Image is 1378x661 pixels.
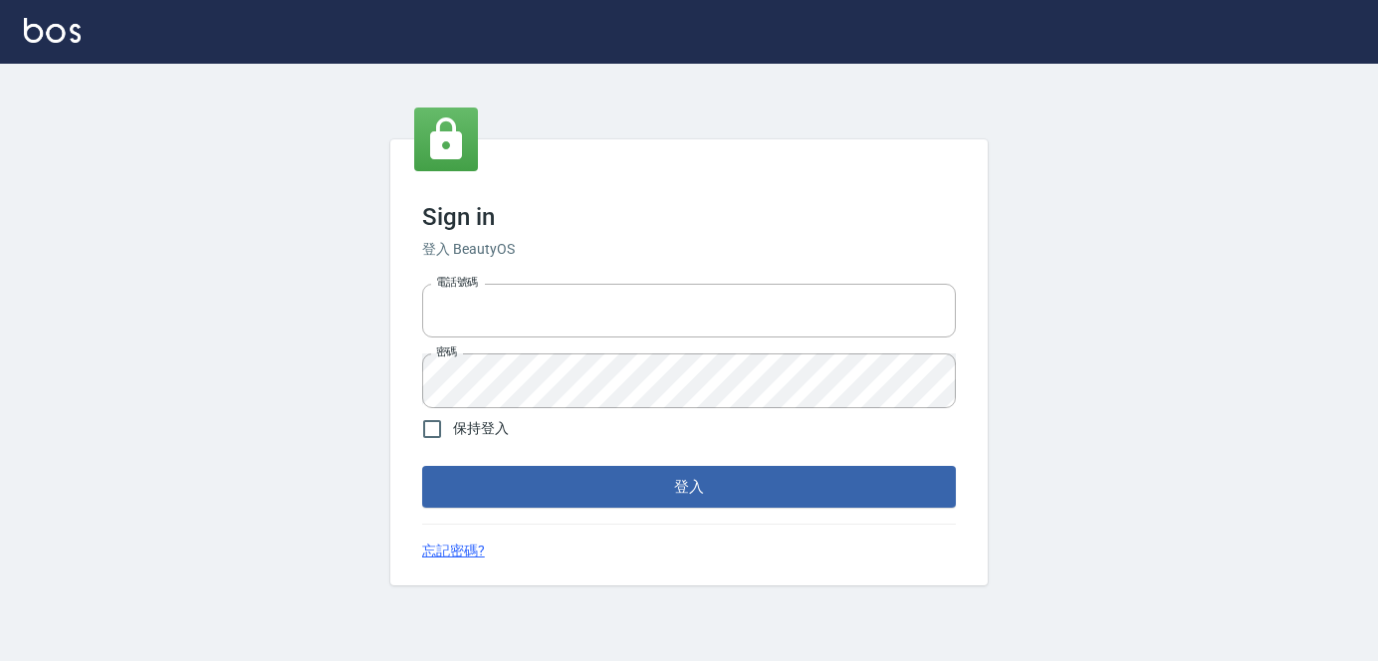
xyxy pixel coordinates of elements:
img: Logo [24,18,81,43]
button: 登入 [422,466,956,508]
label: 密碼 [436,344,457,359]
a: 忘記密碼? [422,541,485,561]
span: 保持登入 [453,418,509,439]
label: 電話號碼 [436,275,478,290]
h3: Sign in [422,203,956,231]
h6: 登入 BeautyOS [422,239,956,260]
